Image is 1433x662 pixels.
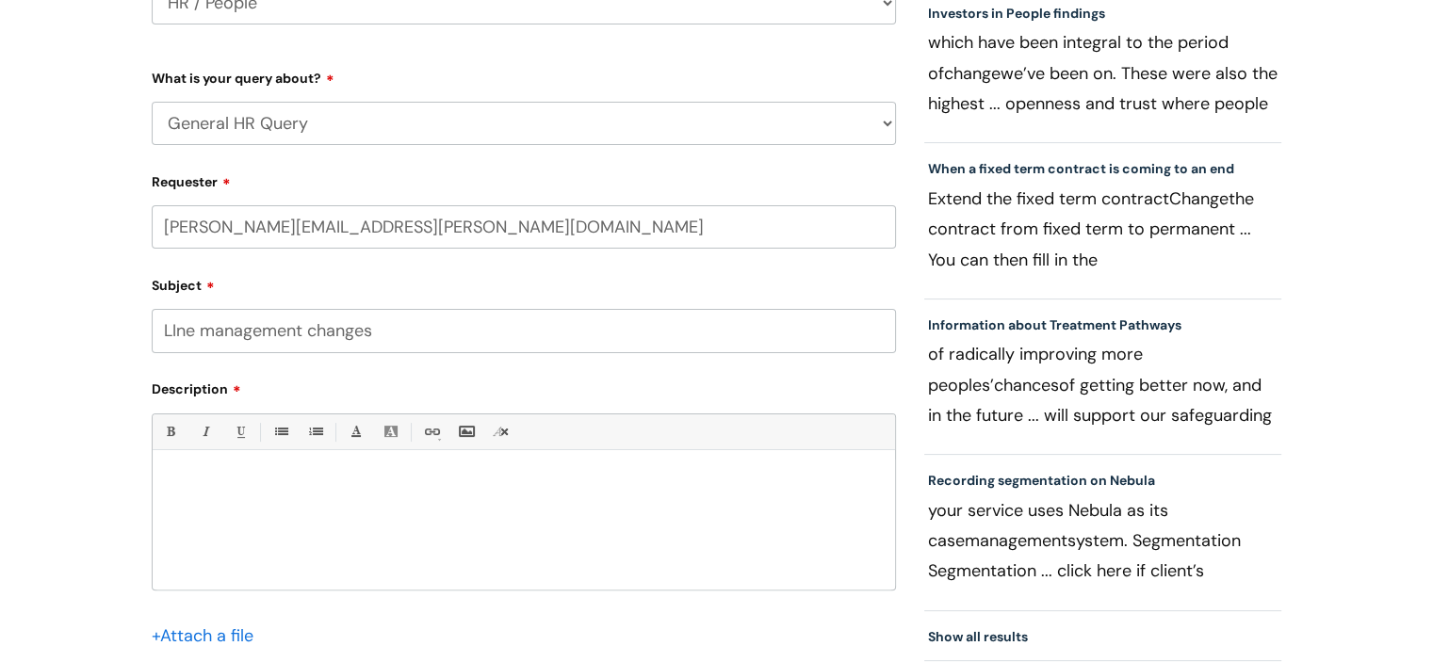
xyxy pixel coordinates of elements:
p: of radically improving more peoples’ of getting better now, and in the future ... will support ou... [928,339,1278,429]
input: Email [152,205,896,249]
p: your service uses Nebula as its case system. Segmentation Segmentation ... click here if client’s... [928,495,1278,586]
span: chances [994,374,1059,396]
span: management [965,529,1067,552]
a: 1. Ordered List (Ctrl-Shift-8) [303,420,327,444]
a: Information about Treatment Pathways [928,316,1181,333]
a: Link [419,420,443,444]
a: Recording segmentation on Nebula [928,472,1155,489]
label: Subject [152,271,896,294]
label: Description [152,375,896,397]
a: Back Color [379,420,402,444]
div: Attach a file [152,621,265,651]
a: Italic (Ctrl-I) [193,420,217,444]
p: which have been integral to the period of we’ve been on. These were also the highest ... openness... [928,27,1278,118]
label: What is your query about? [152,64,896,87]
a: Show all results [928,628,1028,645]
a: Bold (Ctrl-B) [158,420,182,444]
a: Underline(Ctrl-U) [228,420,252,444]
p: Extend the fixed term contract the contract from fixed term to permanent ... You can then fill in... [928,184,1278,274]
a: Font Color [344,420,367,444]
a: Investors in People findings [928,5,1105,22]
span: change [944,62,1001,85]
a: Remove formatting (Ctrl-\) [489,420,513,444]
a: When a fixed term contract is coming to an end [928,160,1234,177]
span: Change [1169,187,1229,210]
a: Insert Image... [454,420,478,444]
label: Requester [152,168,896,190]
a: • Unordered List (Ctrl-Shift-7) [269,420,292,444]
